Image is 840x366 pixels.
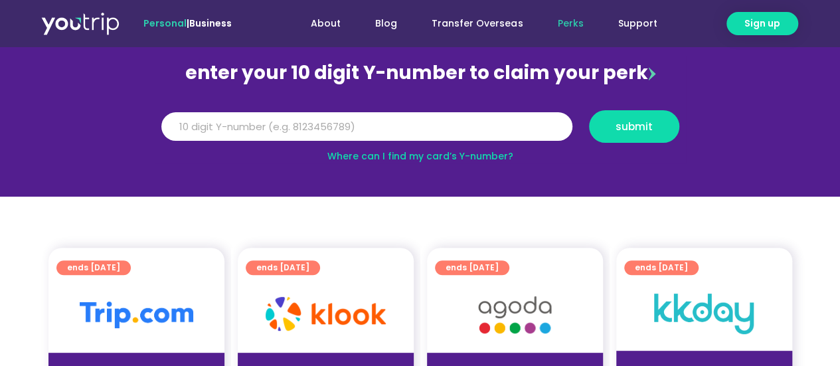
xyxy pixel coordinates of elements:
[161,112,572,141] input: 10 digit Y-number (e.g. 8123456789)
[143,17,187,30] span: Personal
[246,260,320,275] a: ends [DATE]
[600,11,674,36] a: Support
[56,260,131,275] a: ends [DATE]
[155,56,686,90] div: enter your 10 digit Y-number to claim your perk
[744,17,780,31] span: Sign up
[446,260,499,275] span: ends [DATE]
[189,17,232,30] a: Business
[358,11,414,36] a: Blog
[327,149,513,163] a: Where can I find my card’s Y-number?
[635,260,688,275] span: ends [DATE]
[143,17,232,30] span: |
[589,110,679,143] button: submit
[540,11,600,36] a: Perks
[414,11,540,36] a: Transfer Overseas
[256,260,309,275] span: ends [DATE]
[616,122,653,132] span: submit
[726,12,798,35] a: Sign up
[624,260,699,275] a: ends [DATE]
[268,11,674,36] nav: Menu
[294,11,358,36] a: About
[161,110,679,153] form: Y Number
[67,260,120,275] span: ends [DATE]
[435,260,509,275] a: ends [DATE]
